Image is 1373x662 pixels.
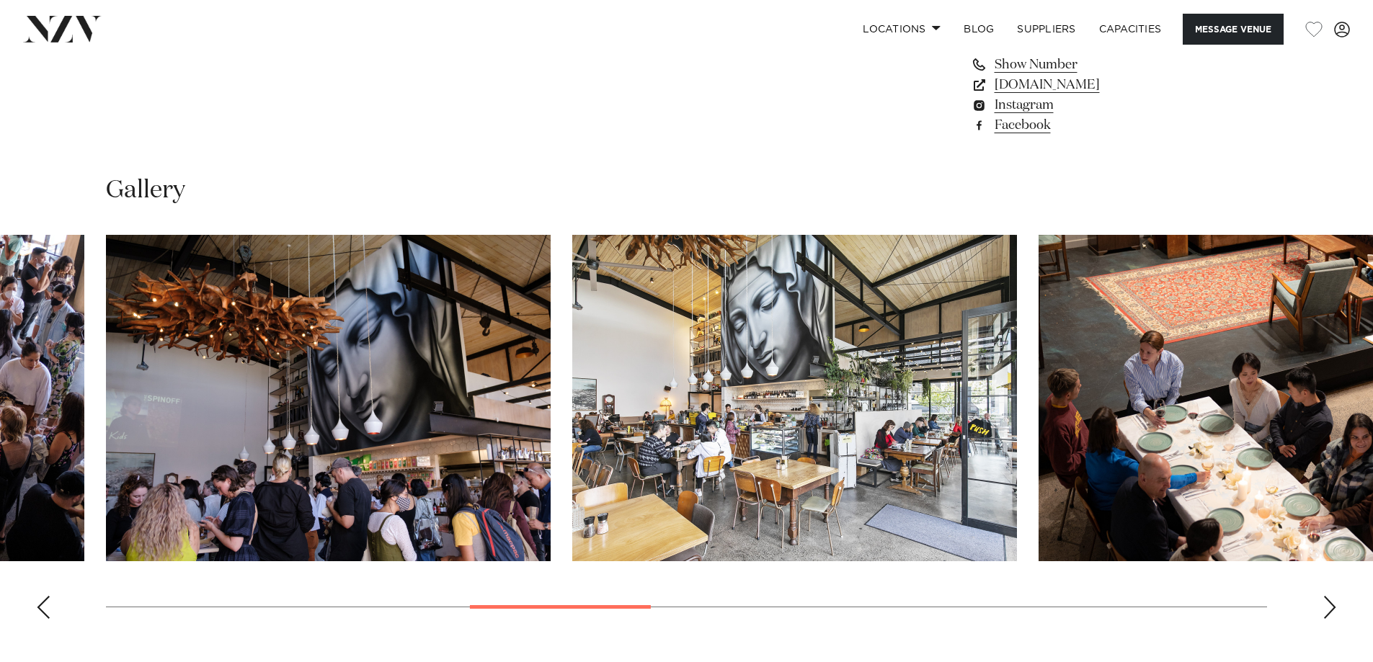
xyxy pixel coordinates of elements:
button: Message Venue [1183,14,1284,45]
a: Instagram [971,95,1206,115]
a: BLOG [952,14,1005,45]
a: Show Number [971,55,1206,75]
a: Locations [851,14,952,45]
a: Facebook [971,115,1206,135]
a: Capacities [1088,14,1173,45]
swiper-slide: 7 / 16 [572,235,1017,561]
swiper-slide: 6 / 16 [106,235,551,561]
a: SUPPLIERS [1005,14,1087,45]
img: nzv-logo.png [23,16,102,42]
h2: Gallery [106,174,185,207]
a: [DOMAIN_NAME] [971,75,1206,95]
